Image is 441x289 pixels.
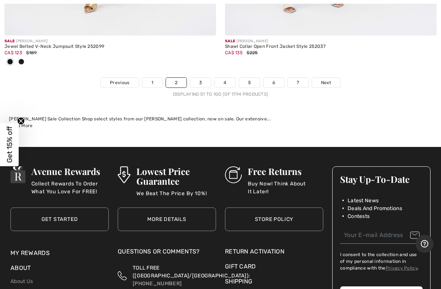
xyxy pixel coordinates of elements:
[10,278,33,285] a: About Us
[10,166,25,183] img: Avenue Rewards
[321,79,331,86] span: Next
[118,264,127,288] img: Toll Free (Canada/US)
[225,166,242,183] img: Free Returns
[9,116,432,122] div: [PERSON_NAME] Sale Collection Shop select styles from our [PERSON_NAME] collection, now on sale. ...
[10,264,109,276] div: About
[215,78,235,87] a: 4
[5,126,14,163] span: Get 15% off
[10,249,50,256] a: My Rewards
[136,166,216,186] h3: Lowest Price Guarantee
[133,265,250,279] span: TOLL FREE ([GEOGRAPHIC_DATA]/[GEOGRAPHIC_DATA]):
[239,78,260,87] a: 5
[4,39,15,43] span: Sale
[118,166,130,183] img: Lowest Price Guarantee
[340,174,423,184] h3: Stay Up-To-Date
[248,166,323,176] h3: Free Returns
[110,79,129,86] span: Previous
[133,280,182,287] a: [PHONE_NUMBER]
[348,212,370,220] span: Contests
[142,78,162,87] a: 1
[118,207,216,231] a: More Details
[31,180,109,195] p: Collect Rewards To Order What You Love For FREE!
[31,166,109,176] h3: Avenue Rewards
[190,78,211,87] a: 3
[4,50,22,55] span: CA$ 123
[225,207,323,231] a: Store Policy
[4,44,216,49] div: Jewel Belted V-Neck Jumpsuit Style 252099
[263,78,284,87] a: 6
[118,247,216,260] div: Questions or Comments?
[340,227,423,244] input: Your E-mail Address
[225,44,437,49] div: Shawl Collar Open Front Jacket Style 252037
[225,247,323,256] a: Return Activation
[4,56,16,68] div: Midnight Blue 40
[225,39,437,44] div: [PERSON_NAME]
[136,190,216,205] p: We Beat The Price By 10%!
[386,265,417,271] a: Privacy Policy
[225,278,252,285] a: Shipping
[416,235,434,253] iframe: Opens a widget where you can find more information
[312,78,340,87] a: Next
[4,39,216,44] div: [PERSON_NAME]
[16,56,27,68] div: Black
[348,197,379,205] span: Latest News
[166,78,186,87] a: 2
[9,123,33,128] span: Read More
[101,78,138,87] a: Previous
[348,205,402,212] span: Deals And Promotions
[225,50,243,55] span: CA$ 135
[248,180,323,195] p: Buy Now! Think About It Later!
[26,50,37,55] span: $189
[17,117,25,124] button: Close teaser
[247,50,257,55] span: $225
[225,39,235,43] span: Sale
[288,78,308,87] a: 7
[10,207,109,231] a: Get Started
[225,262,323,271] a: Gift Card
[340,251,423,271] label: I consent to the collection and use of my personal information in compliance with the .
